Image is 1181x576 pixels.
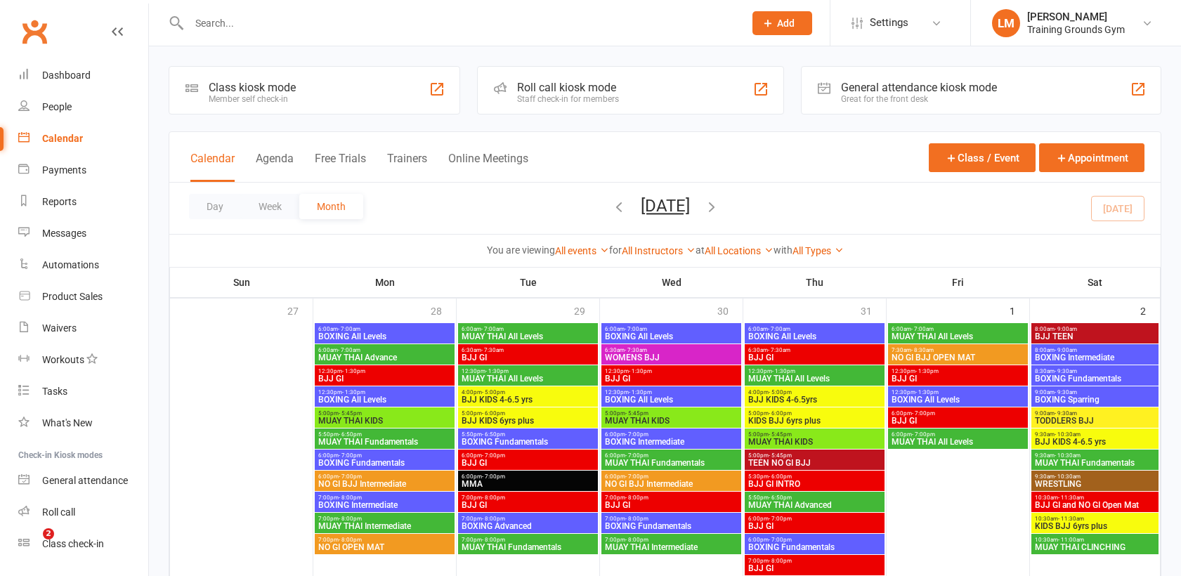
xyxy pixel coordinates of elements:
span: 5:00pm [748,452,882,459]
span: - 1:30pm [342,368,365,374]
span: TEEN NO GI BJJ [748,459,882,467]
div: Product Sales [42,291,103,302]
div: Member self check-in [209,94,296,104]
span: 8:30am [1034,368,1156,374]
div: 31 [861,299,886,322]
div: [PERSON_NAME] [1027,11,1125,23]
span: 9:30am [1034,452,1156,459]
span: 6:00am [461,326,595,332]
span: MUAY THAI CLINCHING [1034,543,1156,551]
span: BJJ GI [748,522,882,530]
span: 6:00pm [461,452,595,459]
button: Calendar [190,152,235,182]
th: Thu [743,268,887,297]
span: - 7:30am [768,347,790,353]
span: BOXING Intermediate [604,438,738,446]
span: 6:30am [748,347,882,353]
button: Day [189,194,241,219]
a: All Locations [705,245,774,256]
span: 6:30am [461,347,595,353]
span: 6:00pm [318,473,452,480]
span: 8:00am [1034,347,1156,353]
span: 4:00pm [461,389,595,395]
span: - 8:00pm [339,495,362,501]
span: - 5:45pm [769,431,792,438]
th: Wed [600,268,743,297]
span: 2 [43,528,54,539]
span: - 5:45pm [339,410,362,417]
span: 7:30am [891,347,1025,353]
span: BJJ GI [318,374,452,383]
div: LM [992,9,1020,37]
span: - 7:00pm [912,410,935,417]
a: Automations [18,249,148,281]
span: - 8:00pm [625,495,648,501]
div: 2 [1140,299,1160,322]
span: MUAY THAI All Levels [891,332,1025,341]
span: NO GI BJJ OPEN MAT [891,353,1025,362]
button: Class / Event [929,143,1036,172]
span: - 10:30am [1055,431,1081,438]
div: 27 [287,299,313,322]
span: BOXING Fundamentals [1034,374,1156,383]
span: BJJ KIDS 4-6.5yrs [748,395,882,404]
span: - 7:00pm [339,473,362,480]
span: MUAY THAI Fundamentals [318,438,452,446]
span: MUAY THAI All Levels [891,438,1025,446]
div: General attendance kiosk mode [841,81,997,94]
span: BOXING Fundamentals [461,438,595,446]
span: 6:30am [604,347,738,353]
span: 12:30pm [748,368,882,374]
span: - 7:00pm [339,452,362,459]
div: Class check-in [42,538,104,549]
span: - 1:30pm [772,368,795,374]
span: 5:00pm [604,410,738,417]
span: - 8:00pm [482,537,505,543]
a: Waivers [18,313,148,344]
span: BJJ GI [604,501,738,509]
div: Tasks [42,386,67,397]
span: BJJ KIDS 4-6.5 yrs [461,395,595,404]
span: - 7:30am [625,347,647,353]
span: 12:30pm [604,389,738,395]
div: Great for the front desk [841,94,997,104]
strong: at [696,244,705,256]
div: Reports [42,196,77,207]
span: - 6:00pm [482,410,505,417]
span: - 1:30pm [915,368,939,374]
a: Clubworx [17,14,52,49]
span: - 7:00am [338,326,360,332]
span: Add [777,18,795,29]
a: Roll call [18,497,148,528]
span: 5:00pm [748,410,882,417]
button: Free Trials [315,152,366,182]
span: - 1:30pm [915,389,939,395]
th: Sat [1030,268,1161,297]
a: Calendar [18,123,148,155]
div: 30 [717,299,743,322]
a: All Instructors [622,245,696,256]
span: 5:00pm [461,410,595,417]
span: 10:30am [1034,537,1156,543]
button: Trainers [387,152,427,182]
span: MUAY THAI Intermediate [604,543,738,551]
span: - 8:00pm [339,516,362,522]
span: MUAY THAI All Levels [748,374,882,383]
span: 6:00am [604,326,738,332]
span: 6:00am [748,326,882,332]
span: BOXING All Levels [891,395,1025,404]
button: Online Meetings [448,152,528,182]
span: BOXING Intermediate [318,501,452,509]
span: 5:50pm [461,431,595,438]
span: - 7:00pm [625,452,648,459]
div: 1 [1010,299,1029,322]
span: - 6:50pm [769,495,792,501]
span: MMA [461,480,595,488]
button: Month [299,194,363,219]
span: BJJ GI [748,564,882,572]
span: - 7:00pm [912,431,935,438]
div: What's New [42,417,93,428]
th: Tue [457,268,600,297]
span: BJJ GI [748,353,882,362]
span: - 8:00pm [769,558,792,564]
